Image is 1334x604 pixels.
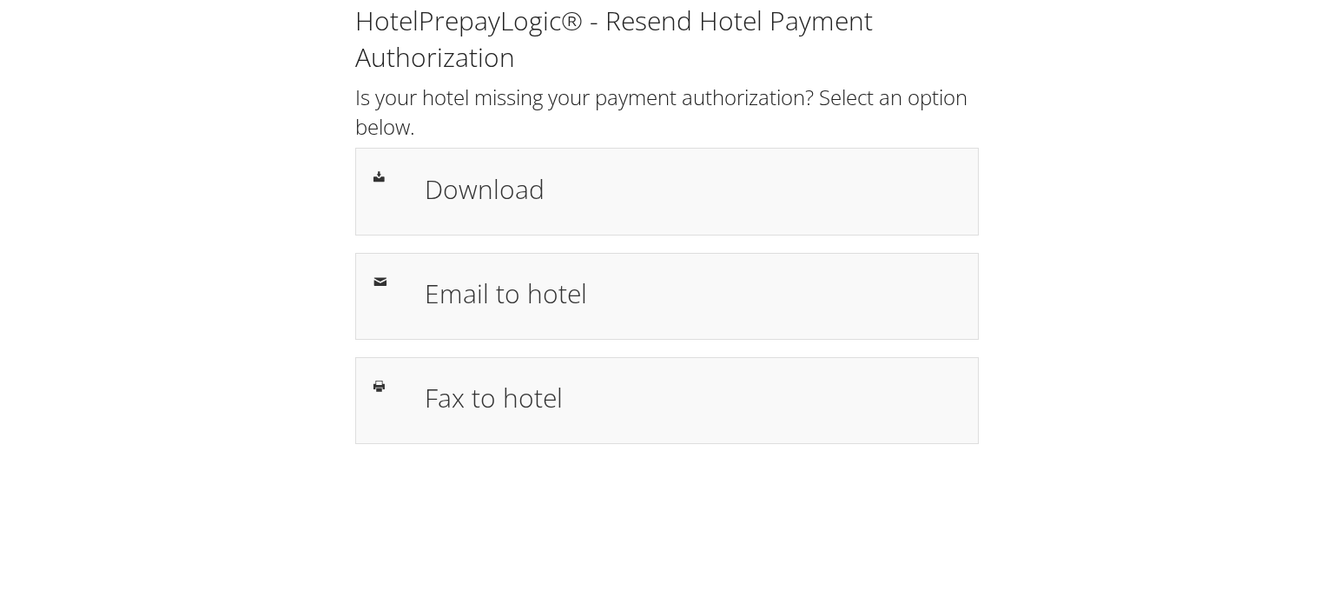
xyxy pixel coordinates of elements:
h1: Download [425,169,961,209]
h1: Fax to hotel [425,378,961,417]
h1: Email to hotel [425,274,961,313]
h1: HotelPrepayLogic® - Resend Hotel Payment Authorization [355,3,979,76]
a: Email to hotel [355,253,979,340]
a: Download [355,148,979,235]
a: Fax to hotel [355,357,979,444]
h2: Is your hotel missing your payment authorization? Select an option below. [355,83,979,141]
